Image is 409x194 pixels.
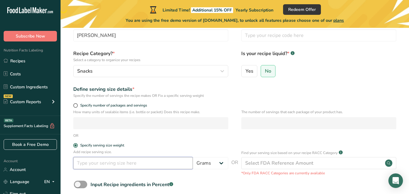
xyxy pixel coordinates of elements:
span: plans [333,18,344,23]
div: Open Intercom Messenger [388,173,403,188]
div: Custom Reports [4,99,41,105]
button: Snacks [73,65,228,77]
p: Find your serving size based on your recipe RACC Category [241,150,338,156]
div: EN [44,178,57,186]
label: Recipe Category? [73,50,228,63]
span: Specify number of packages and servings [78,103,147,108]
div: Specify serving size weight [80,143,124,148]
span: Snacks [77,67,93,75]
div: Input Recipe ingredients in Percent [91,181,173,188]
p: How many units of sealable items (i.e. bottle or packet) Does this recipe make. [73,109,228,115]
span: Redeem Offer [288,6,316,13]
div: BETA [4,119,13,122]
span: Subscribe Now [16,33,45,39]
div: Select FDA Reference Amount [245,159,313,167]
label: Is your recipe liquid? [241,50,396,63]
a: Book a Free Demo [4,139,57,150]
p: The number of servings that each package of your product has. [241,109,396,115]
div: NEW [4,94,13,98]
a: Language [4,176,29,187]
span: Yearly Subscription [236,7,273,13]
div: Limited Time! [149,6,273,13]
span: No [265,68,271,74]
span: You are using the free demo version of [DOMAIN_NAME], to unlock all features please choose one of... [126,17,344,24]
span: Additional 15% OFF [191,7,233,13]
div: Define serving size details [73,86,228,93]
button: Redeem Offer [283,4,321,15]
input: Type your recipe code here [241,29,396,41]
button: Subscribe Now [4,31,57,41]
div: OR [73,133,78,138]
p: Select a category to organize your recipes [73,57,228,63]
input: Type your serving size here [73,157,193,169]
span: OR [231,159,238,176]
span: Yes [246,68,253,74]
div: Specify the number of servings the recipe makes OR Fix a specific serving weight [73,93,228,98]
input: Type your recipe name here [73,29,228,41]
p: *Only FDA RACC Categories are currently available [241,170,396,176]
p: Add recipe serving size. [73,149,228,155]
